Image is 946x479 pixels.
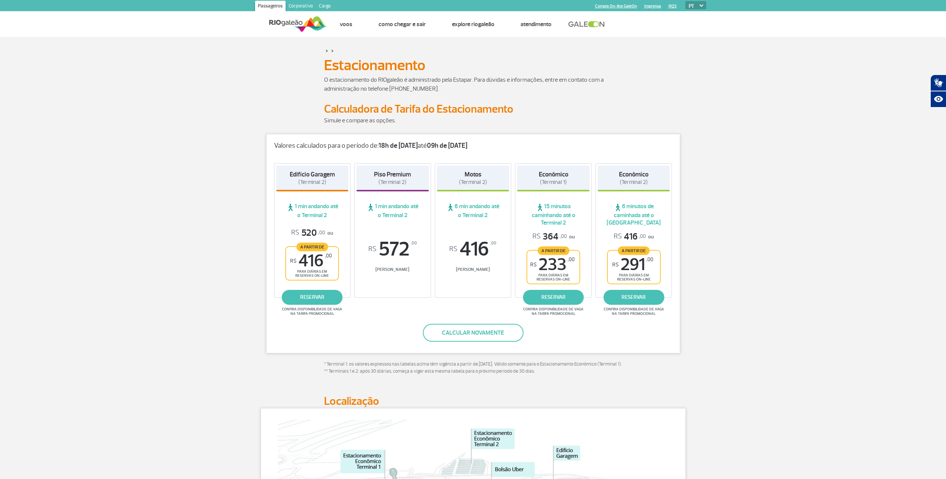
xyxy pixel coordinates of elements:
[644,4,661,9] a: Imprensa
[378,141,418,150] strong: 18h de [DATE]
[325,253,332,259] sup: ,00
[290,258,296,264] sup: R$
[614,231,654,242] p: ou
[646,256,653,263] sup: ,00
[620,179,648,186] span: (Terminal 2)
[532,231,575,242] p: ou
[614,273,654,282] span: para diárias em reservas on-line
[291,227,333,239] p: ou
[276,203,349,219] span: 1 min andando até o Terminal 2
[521,21,551,28] a: Atendimento
[603,307,665,316] span: Confira disponibilidade de vaga na tarifa promocional
[427,141,467,150] strong: 09h de [DATE]
[378,179,406,186] span: (Terminal 2)
[296,242,328,251] span: A partir de
[340,21,352,28] a: Voos
[316,1,334,13] a: Cargo
[255,1,286,13] a: Passageiros
[411,239,417,247] sup: ,00
[618,246,650,255] span: A partir de
[490,239,496,247] sup: ,00
[449,245,458,253] sup: R$
[437,267,509,272] span: [PERSON_NAME]
[532,231,567,242] span: 364
[324,361,622,375] p: * Terminal 1: os valores expressos nas tabelas acima têm vigência a partir de [DATE]. Válido some...
[282,290,343,305] a: reservar
[324,394,622,408] h2: Localização
[517,203,590,226] span: 15 minutos caminhando até o Terminal 2
[669,4,677,9] a: RQS
[290,170,335,178] strong: Edifício Garagem
[612,256,653,273] span: 291
[595,4,637,9] a: Compra On-line GaleOn
[452,21,494,28] a: Explore RIOgaleão
[534,273,573,282] span: para diárias em reservas on-line
[423,324,524,342] button: Calcular novamente
[324,116,622,125] p: Simule e compare as opções.
[603,290,664,305] a: reservar
[437,239,509,259] span: 416
[530,262,537,268] sup: R$
[378,21,426,28] a: Como chegar e sair
[324,59,622,72] h1: Estacionamento
[324,75,622,93] p: O estacionamento do RIOgaleão é administrado pela Estapar. Para dúvidas e informações, entre em c...
[290,253,332,269] span: 416
[598,203,670,226] span: 6 minutos de caminhada até o [GEOGRAPHIC_DATA]
[437,203,509,219] span: 6 min andando até o Terminal 2
[619,170,648,178] strong: Econômico
[274,142,672,150] p: Valores calculados para o período de: até
[298,179,326,186] span: (Terminal 2)
[568,256,575,263] sup: ,00
[331,46,334,55] a: >
[324,102,622,116] h2: Calculadora de Tarifa do Estacionamento
[612,262,619,268] sup: R$
[465,170,481,178] strong: Motos
[286,1,316,13] a: Corporativo
[930,75,946,107] div: Plugin de acessibilidade da Hand Talk.
[538,246,569,255] span: A partir de
[326,46,328,55] a: >
[356,267,429,272] span: [PERSON_NAME]
[292,269,332,278] span: para diárias em reservas on-line
[614,231,646,242] span: 416
[374,170,411,178] strong: Piso Premium
[522,307,585,316] span: Confira disponibilidade de vaga na tarifa promocional
[930,75,946,91] button: Abrir tradutor de língua de sinais.
[291,227,325,239] span: 520
[281,307,343,316] span: Confira disponibilidade de vaga na tarifa promocional
[356,239,429,259] span: 572
[459,179,487,186] span: (Terminal 2)
[540,179,567,186] span: (Terminal 1)
[356,203,429,219] span: 1 min andando até o Terminal 2
[930,91,946,107] button: Abrir recursos assistivos.
[523,290,584,305] a: reservar
[539,170,568,178] strong: Econômico
[368,245,377,253] sup: R$
[530,256,575,273] span: 233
